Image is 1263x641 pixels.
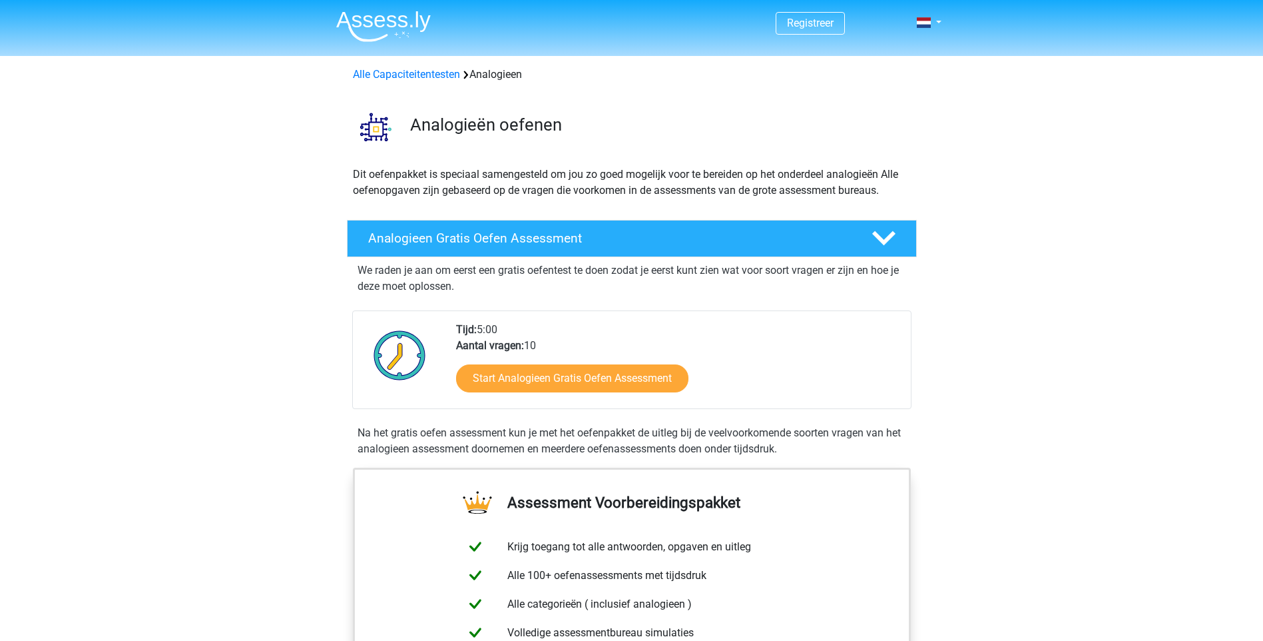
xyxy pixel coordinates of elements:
[348,99,404,155] img: analogieen
[456,339,524,352] b: Aantal vragen:
[352,425,911,457] div: Na het gratis oefen assessment kun je met het oefenpakket de uitleg bij de veelvoorkomende soorte...
[787,17,834,29] a: Registreer
[348,67,916,83] div: Analogieen
[456,323,477,336] b: Tijd:
[358,263,906,295] p: We raden je aan om eerst een gratis oefentest te doen zodat je eerst kunt zien wat voor soort vra...
[368,231,850,246] h4: Analogieen Gratis Oefen Assessment
[446,322,910,408] div: 5:00 10
[336,11,431,42] img: Assessly
[410,115,906,135] h3: Analogieën oefenen
[366,322,433,388] img: Klok
[456,364,688,392] a: Start Analogieen Gratis Oefen Assessment
[353,167,911,199] p: Dit oefenpakket is speciaal samengesteld om jou zo goed mogelijk voor te bereiden op het onderdee...
[353,68,460,81] a: Alle Capaciteitentesten
[342,220,922,257] a: Analogieen Gratis Oefen Assessment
